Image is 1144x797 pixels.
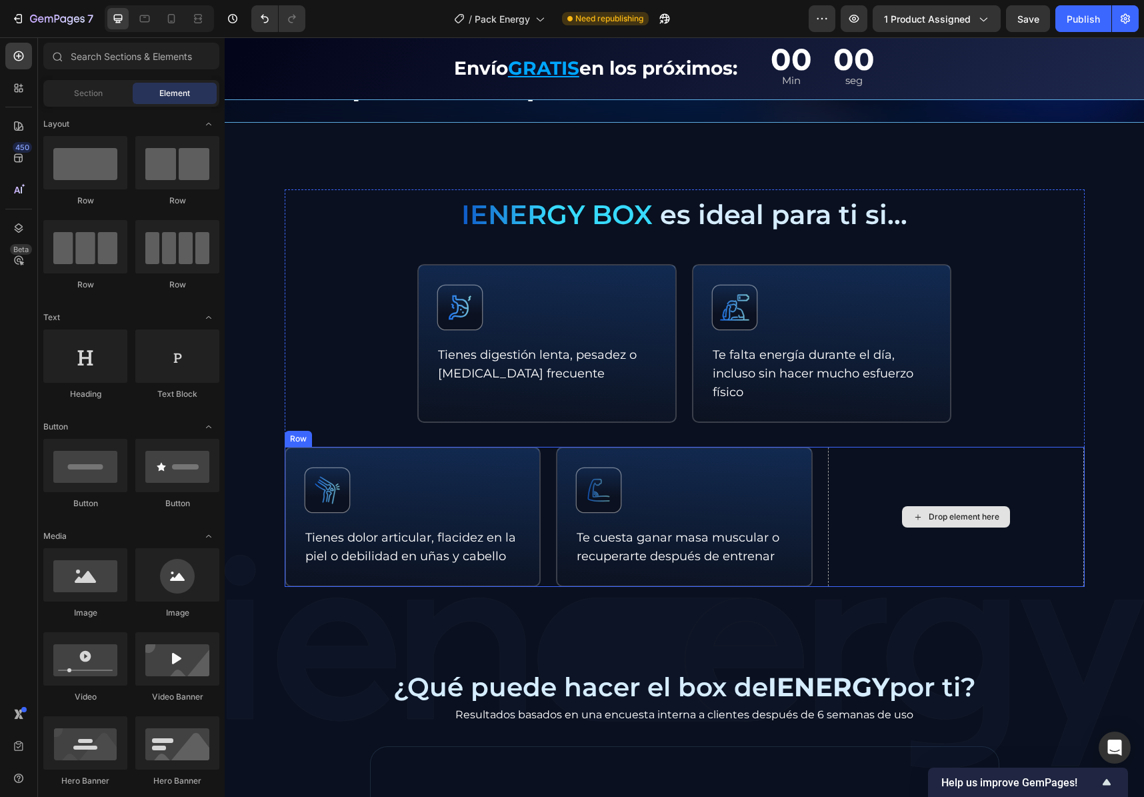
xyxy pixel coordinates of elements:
div: Row [135,195,219,207]
div: Publish [1067,12,1100,26]
div: Heading [43,388,127,400]
div: Row [43,195,127,207]
span: Toggle open [198,416,219,438]
span: Layout [43,118,69,130]
div: Text Block [135,388,219,400]
span: / [469,12,472,26]
p: Te cuesta ganar masa muscular o recuperarte después de entrenar [352,491,567,528]
p: Tienes dolor articular, flacidez en la piel o debilidad en uñas y cabello [81,491,296,528]
button: 7 [5,5,99,32]
div: Beta [10,244,32,255]
span: 1 product assigned [884,12,971,26]
button: 1 product assigned [873,5,1001,32]
button: Show survey - Help us improve GemPages! [941,774,1115,790]
span: Pack Energy [475,12,530,26]
span: Toggle open [198,113,219,135]
p: 7 [87,11,93,27]
span: Toggle open [198,526,219,547]
input: Search Sections & Elements [43,43,219,69]
iframe: Design area [225,37,1144,797]
p: Resultados basados en una encuesta interna a clientes después de 6 semanas de uso [61,668,859,688]
div: Row [135,279,219,291]
div: Undo/Redo [251,5,305,32]
div: Button [43,498,127,510]
span: Text [43,311,60,323]
span: IENERGY BOX [237,161,428,193]
div: Video Banner [135,691,219,703]
span: Button [43,421,68,433]
p: Te falta energía durante el día, incluso sin hacer mucho esfuerzo físico [488,308,706,364]
span: Media [43,530,67,542]
div: Button [135,498,219,510]
div: Image [43,607,127,619]
div: Hero Banner [43,775,127,787]
div: Hero Banner [135,775,219,787]
span: Section [74,87,103,99]
div: 450 [13,142,32,153]
span: Need republishing [575,13,643,25]
div: Image [135,607,219,619]
div: Row [63,395,85,408]
button: Publish [1055,5,1111,32]
div: Open Intercom Messenger [1099,732,1131,764]
span: Element [159,87,190,99]
span: Save [1017,13,1039,25]
strong: IENERGY [543,634,665,666]
div: Drop element here [704,474,775,485]
div: Video [43,691,127,703]
p: Tienes digestión lenta, pesadez o [MEDICAL_DATA] frecuente [213,308,431,345]
span: Toggle open [198,307,219,328]
button: Save [1006,5,1050,32]
span: Help us improve GemPages! [941,776,1099,789]
div: Row [43,279,127,291]
p: ¿Qué puede hacer el box de por ti? [61,638,859,662]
